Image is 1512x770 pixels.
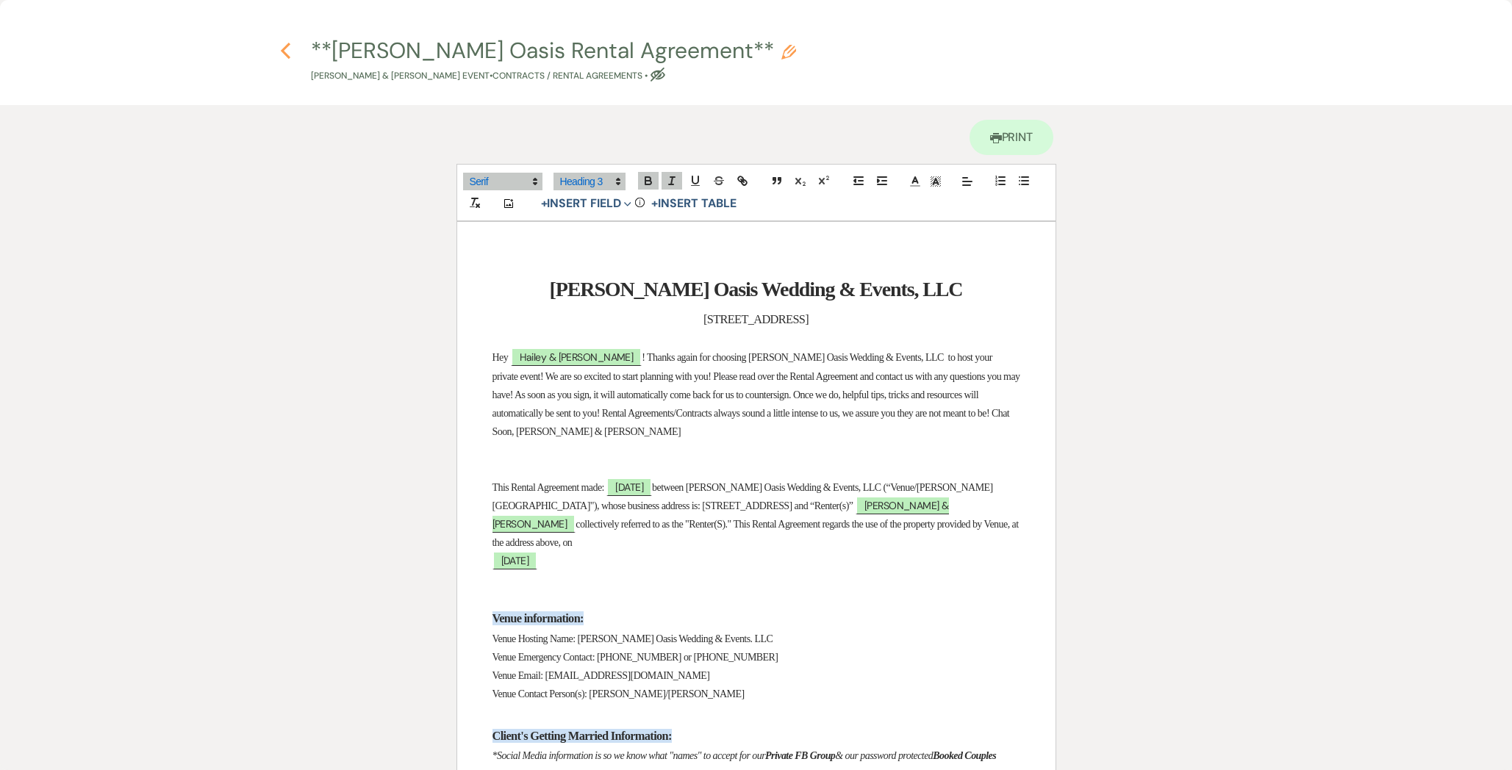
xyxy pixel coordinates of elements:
span: Venue Contact Person(s): [PERSON_NAME]/[PERSON_NAME] [492,688,745,699]
em: Private FB Group [765,750,835,761]
strong: Venue information: [492,611,584,625]
span: collectively referred to as the "Renter(S)." This Rental Agreement regards the use of the propert... [492,519,1021,548]
span: + [541,198,548,209]
button: **[PERSON_NAME] Oasis Rental Agreement**[PERSON_NAME] & [PERSON_NAME] Event•Contracts / Rental Ag... [311,40,796,83]
button: Insert Field [536,195,637,212]
span: This Rental Agreement made: [492,482,604,493]
span: [DATE] [492,551,538,569]
span: between [PERSON_NAME] Oasis Wedding & Events, LLC (“Venue/[PERSON_NAME][GEOGRAPHIC_DATA]"), whose... [492,482,993,511]
a: Print [970,120,1054,155]
span: ! Thanks again for choosing [PERSON_NAME] Oasis Wedding & Events, LLC to host your private event!... [492,352,1022,437]
span: Alignment [957,173,978,190]
span: + [651,198,658,209]
span: Venue Hosting Name: [PERSON_NAME] Oasis Wedding & Events. LLC [492,633,773,644]
span: Hailey & [PERSON_NAME] [511,348,642,366]
em: & our password protected [835,750,933,761]
span: Text Background Color [925,173,946,190]
span: Venue Emergency Contact: [PHONE_NUMBER] or [PHONE_NUMBER] [492,652,778,663]
strong: Client's Getting Married Information: [492,729,672,743]
button: +Insert Table [646,195,741,212]
span: Header Formats [553,173,626,190]
span: [STREET_ADDRESS] [703,312,809,326]
em: *Social Media information is so we know what "names" to accept for our [492,750,766,761]
span: Venue Email: [EMAIL_ADDRESS][DOMAIN_NAME] [492,670,710,681]
span: [PERSON_NAME] & [PERSON_NAME] [492,496,949,533]
p: [PERSON_NAME] & [PERSON_NAME] Event • Contracts / Rental Agreements • [311,69,796,83]
span: Hey [492,352,509,363]
span: Text Color [905,173,925,190]
span: [DATE] [606,478,652,496]
strong: [PERSON_NAME] Oasis Wedding & Events, LLC [550,278,963,301]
